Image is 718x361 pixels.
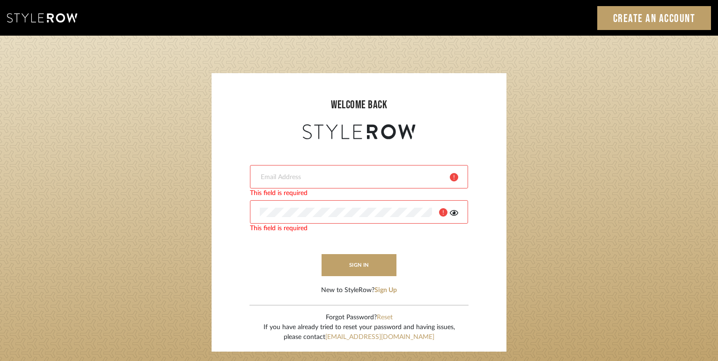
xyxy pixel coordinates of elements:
div: If you have already tried to reset your password and having issues, please contact [264,323,455,342]
div: This field is required [250,188,468,198]
button: Reset [377,313,393,323]
input: Email Address [260,173,443,182]
a: [EMAIL_ADDRESS][DOMAIN_NAME] [325,334,434,340]
a: Create an Account [597,6,711,30]
button: Sign Up [374,286,397,295]
div: welcome back [221,97,497,113]
div: New to StyleRow? [321,286,397,295]
div: Forgot Password? [264,313,455,323]
div: This field is required [250,224,468,233]
button: sign in [322,254,396,276]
